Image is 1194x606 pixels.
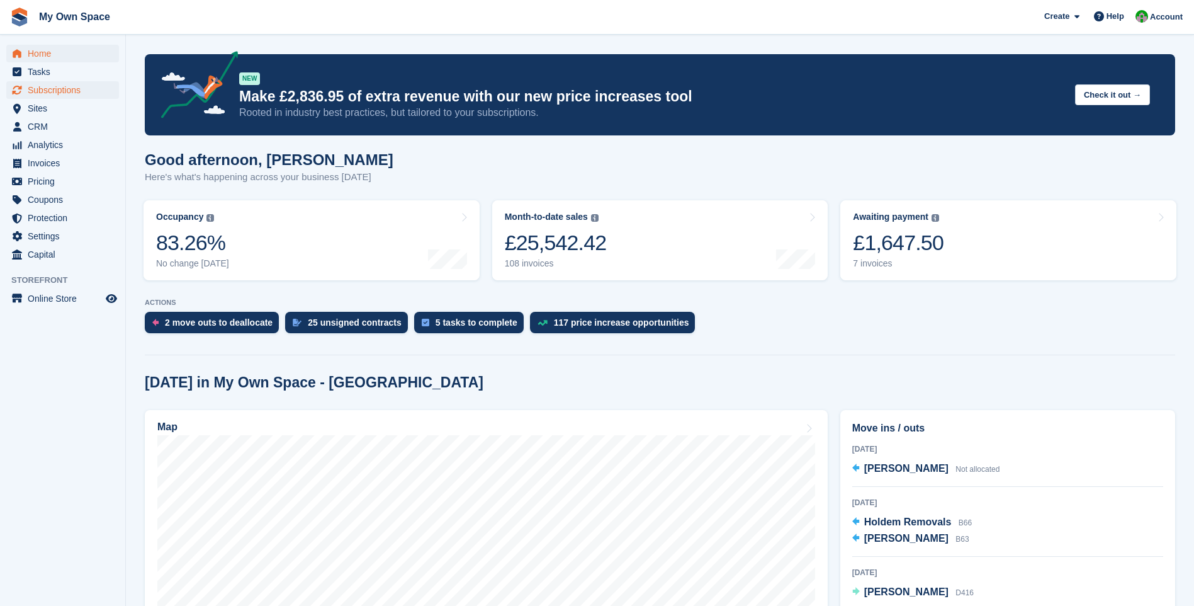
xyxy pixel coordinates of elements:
img: stora-icon-8386f47178a22dfd0bd8f6a31ec36ba5ce8667c1dd55bd0f319d3a0aa187defe.svg [10,8,29,26]
img: icon-info-grey-7440780725fd019a000dd9b08b2336e03edf1995a4989e88bcd33f0948082b44.svg [206,214,214,222]
a: menu [6,81,119,99]
a: menu [6,100,119,117]
p: Make £2,836.95 of extra revenue with our new price increases tool [239,88,1065,106]
img: move_outs_to_deallocate_icon-f764333ba52eb49d3ac5e1228854f67142a1ed5810a6f6cc68b1a99e826820c5.svg [152,319,159,326]
a: Awaiting payment £1,647.50 7 invoices [840,200,1176,280]
a: menu [6,209,119,227]
span: Holdem Removals [864,517,952,527]
span: Home [28,45,103,62]
span: Subscriptions [28,81,103,99]
span: Storefront [11,274,125,287]
div: 7 invoices [853,258,943,269]
h2: [DATE] in My Own Space - [GEOGRAPHIC_DATA] [145,374,483,391]
span: Help [1107,10,1124,23]
img: price_increase_opportunities-93ffe204e8149a01c8c9dc8f82e8f89637d9d84a8eef4429ea346261dce0b2c0.svg [538,320,548,326]
span: D416 [955,588,974,597]
img: icon-info-grey-7440780725fd019a000dd9b08b2336e03edf1995a4989e88bcd33f0948082b44.svg [591,214,599,222]
a: menu [6,45,119,62]
div: [DATE] [852,497,1163,508]
span: Not allocated [955,465,1000,474]
div: £25,542.42 [505,230,607,256]
span: Protection [28,209,103,227]
span: [PERSON_NAME] [864,586,949,597]
a: Preview store [104,291,119,306]
div: [DATE] [852,567,1163,578]
span: Capital [28,246,103,263]
a: [PERSON_NAME] D416 [852,585,974,601]
div: [DATE] [852,443,1163,455]
div: 5 tasks to complete [436,317,517,328]
span: B66 [959,518,972,527]
div: NEW [239,72,260,85]
a: menu [6,118,119,135]
a: menu [6,191,119,209]
div: Awaiting payment [853,212,928,222]
span: Pricing [28,173,103,190]
a: My Own Space [34,6,115,27]
span: [PERSON_NAME] [864,463,949,474]
span: Analytics [28,136,103,154]
a: menu [6,227,119,245]
div: Occupancy [156,212,203,222]
button: Check it out → [1075,84,1150,105]
h2: Map [157,421,177,433]
a: menu [6,290,119,307]
a: menu [6,63,119,81]
h1: Good afternoon, [PERSON_NAME] [145,151,393,168]
p: Rooted in industry best practices, but tailored to your subscriptions. [239,106,1065,120]
a: menu [6,173,119,190]
div: 117 price increase opportunities [554,317,689,328]
a: 2 move outs to deallocate [145,312,285,340]
span: Sites [28,100,103,117]
a: menu [6,154,119,172]
a: menu [6,246,119,263]
a: menu [6,136,119,154]
div: 83.26% [156,230,229,256]
div: No change [DATE] [156,258,229,269]
img: icon-info-grey-7440780725fd019a000dd9b08b2336e03edf1995a4989e88bcd33f0948082b44.svg [932,214,939,222]
div: 2 move outs to deallocate [165,317,273,328]
div: 108 invoices [505,258,607,269]
span: Tasks [28,63,103,81]
div: £1,647.50 [853,230,943,256]
img: task-75834270c22a3079a89374b754ae025e5fb1db73e45f91037f5363f120a921f8.svg [422,319,429,326]
span: [PERSON_NAME] [864,533,949,544]
a: Holdem Removals B66 [852,515,972,531]
a: Occupancy 83.26% No change [DATE] [144,200,480,280]
a: 25 unsigned contracts [285,312,414,340]
span: B63 [955,535,969,544]
img: price-adjustments-announcement-icon-8257ccfd72463d97f412b2fc003d46551f7dbcb40ab6d574587a9cd5c0d94... [150,51,239,123]
a: 117 price increase opportunities [530,312,702,340]
img: Paula Harris [1135,10,1148,23]
a: [PERSON_NAME] Not allocated [852,461,1000,477]
p: Here's what's happening across your business [DATE] [145,170,393,185]
span: Create [1044,10,1069,23]
span: Coupons [28,191,103,209]
span: Online Store [28,290,103,307]
span: Invoices [28,154,103,172]
span: Account [1150,11,1183,23]
div: Month-to-date sales [505,212,588,222]
div: 25 unsigned contracts [308,317,402,328]
a: Month-to-date sales £25,542.42 108 invoices [492,200,828,280]
span: CRM [28,118,103,135]
img: contract_signature_icon-13c848040528278c33f63329250d36e43548de30e8caae1d1a13099fd9432cc5.svg [293,319,301,326]
span: Settings [28,227,103,245]
h2: Move ins / outs [852,421,1163,436]
a: [PERSON_NAME] B63 [852,531,969,547]
p: ACTIONS [145,299,1175,307]
a: 5 tasks to complete [414,312,530,340]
